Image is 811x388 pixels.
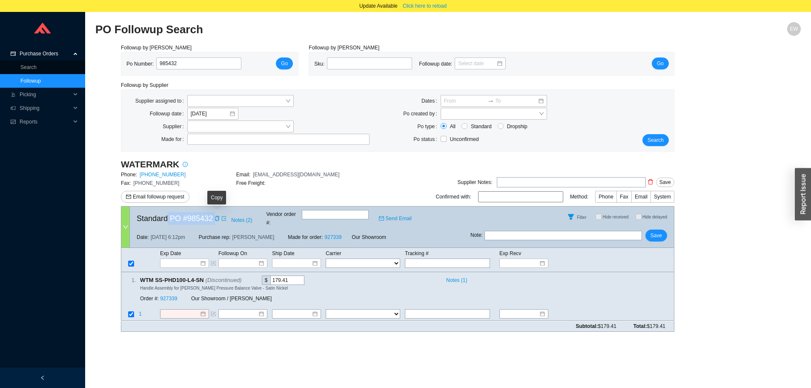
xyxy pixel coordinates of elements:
span: $179.41 [647,323,665,329]
span: Fax [620,194,628,200]
div: Copy [215,214,220,223]
div: $ [262,276,270,285]
span: Date: [137,233,149,241]
a: 927339 [324,234,341,240]
span: Tracking # [405,250,429,256]
button: mailEmail followup request [121,191,189,203]
span: mail [379,216,384,221]
span: Followup by [PERSON_NAME] [121,45,192,51]
span: Notes ( 2 ) [231,216,252,224]
span: [PHONE_NUMBER] [133,180,179,186]
span: credit-card [10,51,16,56]
label: Supplier: [163,121,187,132]
button: info-circle [179,158,191,170]
span: Note : [470,231,483,240]
label: Po type: [418,121,441,132]
input: 8/18/2025 [191,109,229,118]
span: Click here to reload [403,2,447,10]
span: [DATE] 6:12pm [151,233,185,241]
span: Dropship [504,122,531,131]
span: Standard [467,122,495,131]
a: mailSend Email [379,214,412,223]
span: Exp Date [160,250,181,256]
button: Notes (1) [442,276,467,282]
span: Total: [633,322,665,331]
span: Subtotal: [576,322,616,331]
div: Supplier Notes: [458,178,493,187]
a: export [221,214,226,223]
span: Email followup request [133,193,184,201]
span: Made for order: [288,234,323,240]
span: delete [646,179,655,185]
label: Made for: [161,133,187,145]
span: Standard PO # [137,212,213,225]
div: Copy [207,191,226,204]
span: Our Showroom [352,233,386,241]
span: Go [281,59,288,68]
button: Save [645,230,667,241]
span: Picking [20,88,71,101]
input: To [496,97,538,105]
button: Filter [564,210,578,224]
span: Unconfirmed [450,136,479,142]
span: Save [651,231,662,240]
label: Dates: [421,95,441,107]
a: [PHONE_NUMBER] [140,172,186,178]
button: Go [652,57,669,69]
span: Free Freight: [236,180,266,186]
span: Vendor order # : [267,210,300,227]
span: Followup by Supplier [121,82,168,88]
span: to [488,98,494,104]
span: Handle Assembly for [PERSON_NAME] Pressure Balance Valve - Satin Nickel [140,286,288,290]
span: Ship Date [272,250,295,256]
h2: PO Followup Search [95,22,625,37]
span: swap-right [488,98,494,104]
label: Followup date: [150,108,187,120]
label: Po created by: [403,108,440,120]
input: Hide delayed [636,214,642,220]
span: Purchase rep: [199,233,231,241]
button: delete [646,176,655,188]
i: (Discontinued) [205,277,241,283]
label: Po status: [413,133,440,145]
span: Hide delayed [642,215,667,219]
button: Go [276,57,293,69]
span: Exp Recv [499,250,521,256]
span: Purchase Orders [20,47,71,60]
a: 985432 [187,214,213,223]
input: Select date [458,59,496,68]
h3: WATERMARK [121,158,179,170]
input: Hide received [596,214,602,220]
span: Notes ( 1 ) [446,276,467,285]
span: Email [635,194,648,200]
span: Shipping [20,101,71,115]
span: 1 [139,311,142,317]
span: form [211,312,216,317]
span: $179.41 [598,323,616,329]
span: All [447,122,459,131]
span: System [654,194,671,200]
span: Phone: [121,172,137,178]
span: copy [215,216,220,221]
button: Save [656,178,674,187]
span: WTM SS-PHD100-L4-SN [140,276,249,285]
div: Sku: Followup date: [314,57,513,70]
span: left [40,375,45,380]
span: Phone [599,194,613,200]
span: Filter [577,215,586,220]
a: Followup [20,78,41,84]
span: [EMAIL_ADDRESS][DOMAIN_NAME] [253,172,339,178]
label: Supplier assigned to [135,95,187,107]
span: Fax: [121,180,131,186]
span: Go [657,59,664,68]
span: Save [659,178,671,187]
a: Search [20,64,37,70]
span: Hide received [602,215,628,219]
span: [PERSON_NAME] [232,233,275,241]
span: Order #: [140,296,159,302]
span: EW [790,22,798,36]
span: form [211,261,216,266]
span: Our Showroom / [PERSON_NAME] [191,296,272,302]
span: Carrier [326,250,341,256]
span: Followup On [218,250,247,256]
